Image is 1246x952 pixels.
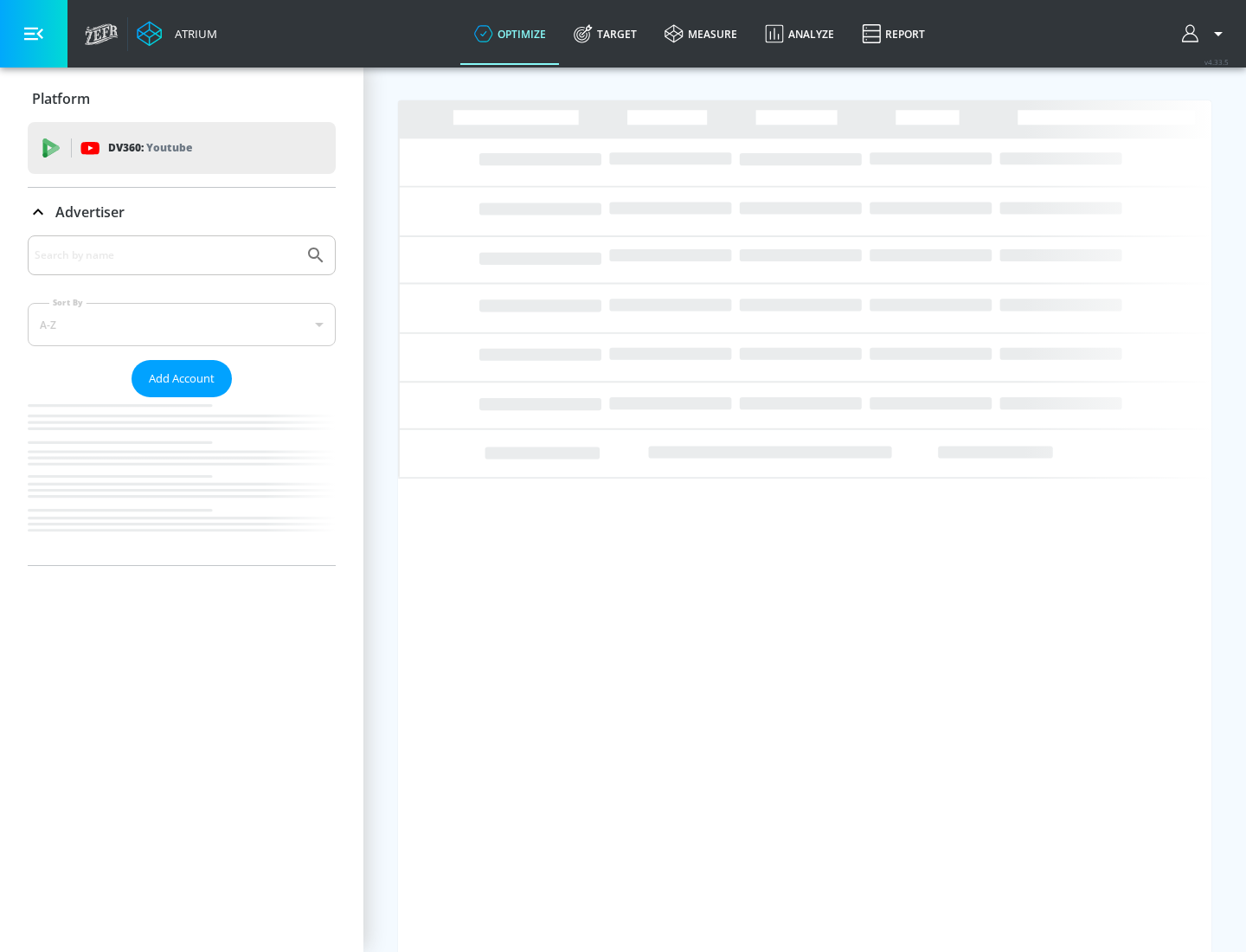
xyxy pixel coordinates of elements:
[168,26,217,42] div: Atrium
[751,3,848,65] a: Analyze
[49,297,87,308] label: Sort By
[28,235,336,565] div: Advertiser
[149,369,215,389] span: Add Account
[132,360,232,397] button: Add Account
[137,21,217,47] a: Atrium
[32,89,90,108] p: Platform
[1204,57,1229,67] span: v 4.33.5
[28,74,336,123] div: Platform
[651,3,751,65] a: measure
[560,3,651,65] a: Target
[28,397,336,565] nav: list of Advertiser
[55,203,125,222] p: Advertiser
[146,138,192,157] p: Youtube
[28,122,336,174] div: DV360: Youtube
[28,188,336,236] div: Advertiser
[460,3,560,65] a: optimize
[35,244,297,267] input: Search by name
[848,3,939,65] a: Report
[28,303,336,346] div: A-Z
[108,138,192,158] p: DV360:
